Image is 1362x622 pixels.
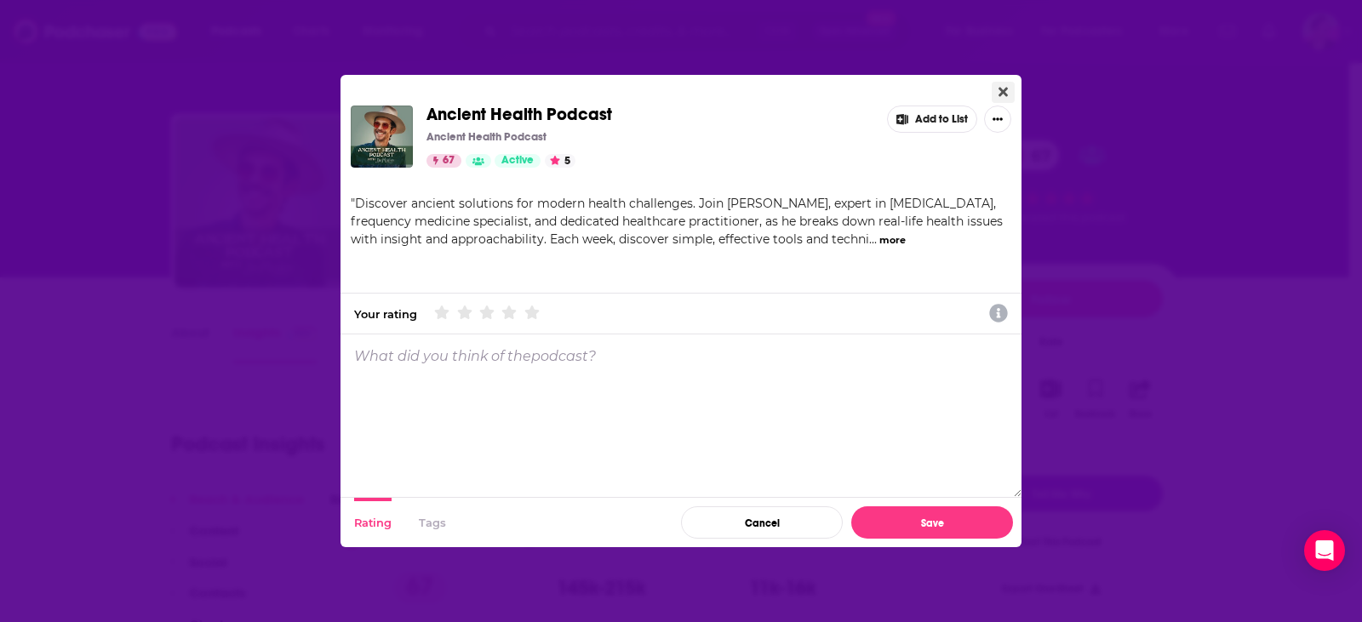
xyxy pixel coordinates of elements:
a: Ancient Health Podcast [426,106,612,124]
span: Active [501,152,534,169]
button: 5 [545,154,575,168]
span: " [351,196,1003,247]
div: Your rating [354,307,417,321]
button: Tags [419,498,446,547]
button: more [879,233,906,248]
a: Active [495,154,541,168]
span: 67 [443,152,455,169]
div: Open Intercom Messenger [1304,530,1345,571]
button: Show More Button [984,106,1011,133]
button: Close [992,82,1015,103]
span: ... [869,231,877,247]
img: Ancient Health Podcast [351,106,413,168]
p: What did you think of the podcast ? [354,348,596,364]
p: Ancient Health Podcast [426,130,547,144]
span: Ancient Health Podcast [426,104,612,125]
button: Rating [354,498,392,547]
button: Add to List [887,106,977,133]
a: 67 [426,154,461,168]
button: Cancel [681,506,843,539]
span: Discover ancient solutions for modern health challenges. Join [PERSON_NAME], expert in [MEDICAL_D... [351,196,1003,247]
a: Show additional information [989,302,1008,326]
button: Save [851,506,1013,539]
